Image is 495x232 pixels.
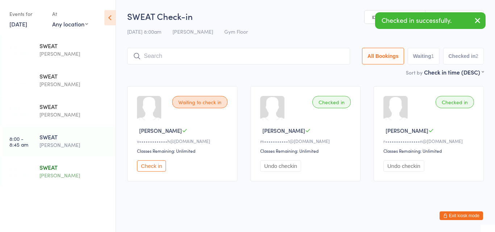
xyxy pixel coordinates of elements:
[139,127,182,134] span: [PERSON_NAME]
[39,72,109,80] div: SWEAT
[9,20,27,28] a: [DATE]
[9,166,28,178] time: 9:00 - 9:45 am
[262,127,305,134] span: [PERSON_NAME]
[39,133,109,141] div: SWEAT
[2,35,116,65] a: 4:40 -5:25 amSWEAT[PERSON_NAME]
[440,211,483,220] button: Exit kiosk mode
[386,127,428,134] span: [PERSON_NAME]
[39,163,109,171] div: SWEAT
[39,50,109,58] div: [PERSON_NAME]
[475,53,478,59] div: 2
[2,96,116,126] a: 6:20 -7:05 amSWEAT[PERSON_NAME]
[424,68,484,76] div: Check in time (DESC)
[52,20,88,28] div: Any location
[436,96,474,108] div: Checked in
[39,102,109,110] div: SWEAT
[39,171,109,180] div: [PERSON_NAME]
[260,138,353,144] div: m•••••••••••1@[DOMAIN_NAME]
[406,69,423,76] label: Sort by
[39,80,109,88] div: [PERSON_NAME]
[383,160,424,172] button: Undo checkin
[137,148,230,154] div: Classes Remaining: Unlimited
[224,28,248,35] span: Gym Floor
[362,48,404,64] button: All Bookings
[9,45,28,56] time: 4:40 - 5:25 am
[172,96,228,108] div: Waiting to check in
[127,28,161,35] span: [DATE] 8:00am
[137,160,166,172] button: Check in
[127,10,484,22] h2: SWEAT Check-in
[260,148,353,154] div: Classes Remaining: Unlimited
[383,148,476,154] div: Classes Remaining: Unlimited
[172,28,213,35] span: [PERSON_NAME]
[39,141,109,149] div: [PERSON_NAME]
[443,48,484,64] button: Checked in2
[137,138,230,144] div: v•••••••••••••h@[DOMAIN_NAME]
[2,157,116,187] a: 9:00 -9:45 amSWEAT[PERSON_NAME]
[127,48,350,64] input: Search
[9,105,28,117] time: 6:20 - 7:05 am
[9,8,45,20] div: Events for
[39,110,109,119] div: [PERSON_NAME]
[383,138,476,144] div: r••••••••••••••••n@[DOMAIN_NAME]
[39,42,109,50] div: SWEAT
[431,53,434,59] div: 1
[375,12,486,29] div: Checked in successfully.
[52,8,88,20] div: At
[408,48,440,64] button: Waiting1
[260,160,301,172] button: Undo checkin
[9,136,28,147] time: 8:00 - 8:45 am
[2,127,116,156] a: 8:00 -8:45 amSWEAT[PERSON_NAME]
[9,75,27,87] time: 5:30 - 6:15 am
[312,96,351,108] div: Checked in
[2,66,116,96] a: 5:30 -6:15 amSWEAT[PERSON_NAME]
